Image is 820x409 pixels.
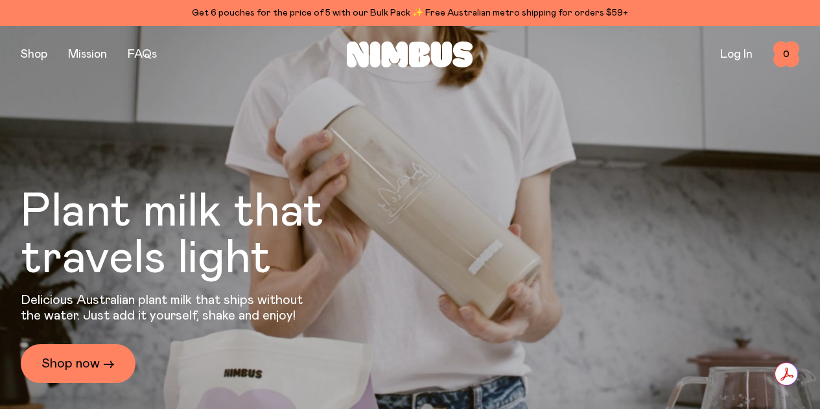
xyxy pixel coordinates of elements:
[68,49,107,60] a: Mission
[21,189,394,282] h1: Plant milk that travels light
[21,5,799,21] div: Get 6 pouches for the price of 5 with our Bulk Pack ✨ Free Australian metro shipping for orders $59+
[773,41,799,67] button: 0
[21,292,311,323] p: Delicious Australian plant milk that ships without the water. Just add it yourself, shake and enjoy!
[720,49,753,60] a: Log In
[128,49,157,60] a: FAQs
[21,344,135,383] a: Shop now →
